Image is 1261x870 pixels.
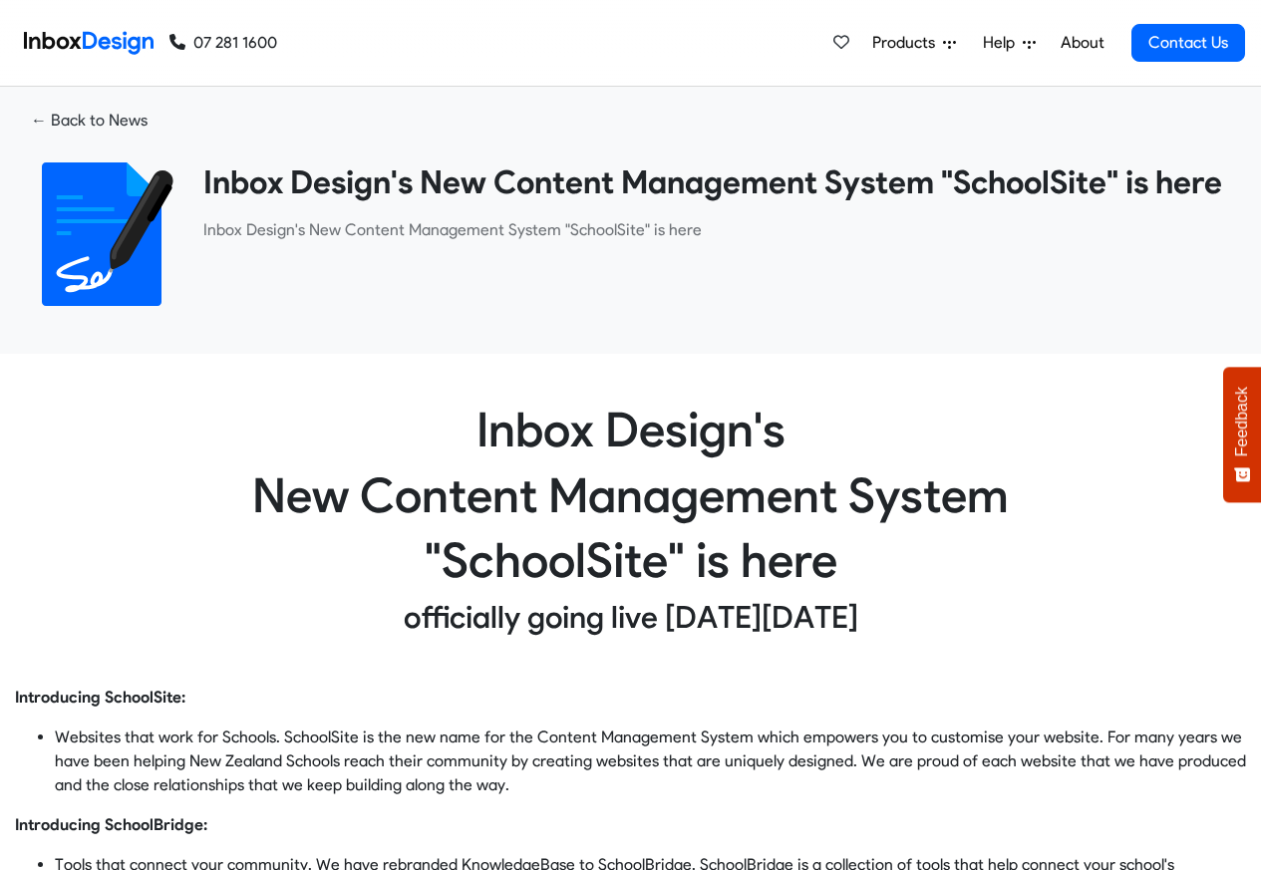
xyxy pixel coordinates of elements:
[15,402,1246,459] h1: Inbox Design's
[15,815,207,834] strong: Introducing SchoolBridge:
[15,688,185,707] strong: Introducing SchoolSite:
[30,162,173,306] img: 2022_01_18_icon_signature.svg
[15,598,1246,638] h3: officially going live [DATE][DATE]
[864,23,964,63] a: Products
[169,31,277,55] a: 07 281 1600
[1131,24,1245,62] a: Contact Us
[983,31,1023,55] span: Help
[15,103,163,139] a: ← Back to News
[872,31,943,55] span: Products
[1233,387,1251,456] span: Feedback
[975,23,1044,63] a: Help
[1055,23,1109,63] a: About
[55,725,1246,797] li: Websites that work for Schools. SchoolSite is the new name for the Content Management System whic...
[203,162,1231,202] heading: Inbox Design's New Content Management System "SchoolSite" is here
[15,467,1246,525] h1: New Content Management System
[1223,367,1261,502] button: Feedback - Show survey
[15,532,1246,590] h1: "SchoolSite" is here
[203,218,1231,242] p: ​Inbox Design's New Content Management System "SchoolSite" is here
